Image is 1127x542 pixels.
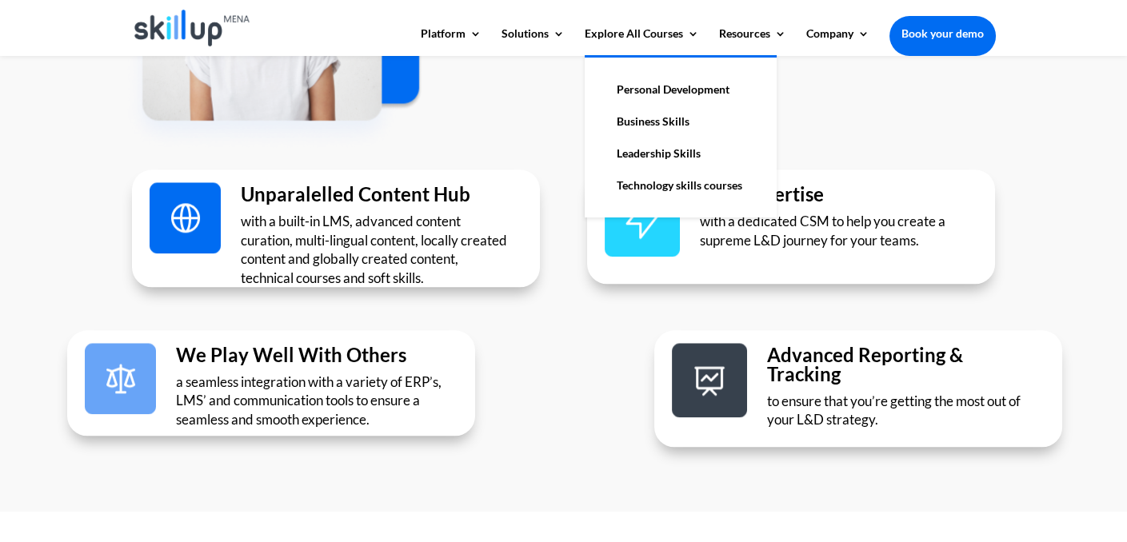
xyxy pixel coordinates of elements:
a: Resources [719,28,786,55]
h2: Unparalelled Content Hub [241,185,514,212]
a: Leadership Skills [601,137,761,169]
span: to ensure that you’re getting the most out of your L&D strategy. [767,393,1021,428]
p: with a dedicated CSM to help you create a supreme L&D journey for your teams. [700,212,974,249]
a: Business Skills [601,106,761,137]
img: CSM - Skillup [605,182,680,257]
img: reporting and tracking - Skillup [672,343,747,417]
a: Solutions [502,28,565,55]
iframe: Chat Widget [1047,465,1127,542]
h2: We Play Well With Others [176,345,449,373]
a: Technology skills courses [601,169,761,201]
a: Company [806,28,869,55]
p: with a built-in LMS, advanced content curation, multi-lingual content, locally created content an... [241,212,514,287]
a: Personal Development [601,74,761,106]
img: we play well with others - Skillup [85,343,156,414]
h2: L&D Expertise [700,185,974,212]
p: a seamless integration with a variety of ERP’s, LMS’ and communication tools to ensure a seamless... [176,373,449,428]
img: Skillup Mena [134,10,250,46]
h2: Advanced Reporting & Tracking [767,345,1040,392]
a: Platform [421,28,482,55]
a: Explore All Courses [585,28,699,55]
img: content library - Skillup [150,182,221,253]
a: Book your demo [889,16,996,51]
